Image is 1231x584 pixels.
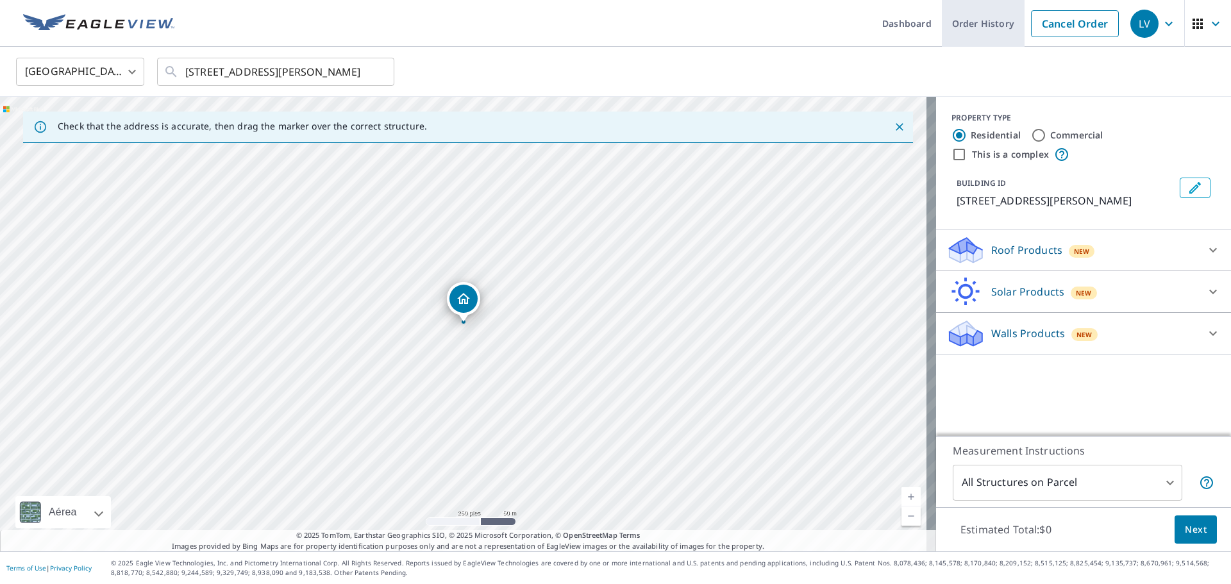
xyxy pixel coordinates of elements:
[946,276,1221,307] div: Solar ProductsNew
[185,54,368,90] input: Search by address or latitude-longitude
[58,121,427,132] p: Check that the address is accurate, then drag the marker over the correct structure.
[1175,515,1217,544] button: Next
[1185,522,1207,538] span: Next
[901,487,921,506] a: Nivel actual 17, ampliar
[991,284,1064,299] p: Solar Products
[447,282,480,322] div: Dropped pin, building 1, Residential property, 272 Millstone River Rd Belle Mead, NJ 08502
[1130,10,1159,38] div: LV
[16,54,144,90] div: [GEOGRAPHIC_DATA]
[6,564,92,572] p: |
[111,558,1225,578] p: © 2025 Eagle View Technologies, Inc. and Pictometry International Corp. All Rights Reserved. Repo...
[957,193,1175,208] p: [STREET_ADDRESS][PERSON_NAME]
[1050,129,1103,142] label: Commercial
[991,326,1065,341] p: Walls Products
[45,496,81,528] div: Aérea
[6,563,46,572] a: Terms of Use
[951,112,1216,124] div: PROPERTY TYPE
[1199,475,1214,490] span: Your report will include each building or structure inside the parcel boundary. In some cases, du...
[901,506,921,526] a: Nivel actual 17, alejar
[946,318,1221,349] div: Walls ProductsNew
[296,530,641,541] span: © 2025 TomTom, Earthstar Geographics SIO, © 2025 Microsoft Corporation, ©
[957,178,1006,188] p: BUILDING ID
[50,563,92,572] a: Privacy Policy
[619,530,641,540] a: Terms
[972,148,1049,161] label: This is a complex
[1076,288,1092,298] span: New
[950,515,1062,544] p: Estimated Total: $0
[946,235,1221,265] div: Roof ProductsNew
[971,129,1021,142] label: Residential
[991,242,1062,258] p: Roof Products
[15,496,111,528] div: Aérea
[23,14,174,33] img: EV Logo
[953,443,1214,458] p: Measurement Instructions
[1074,246,1090,256] span: New
[1031,10,1119,37] a: Cancel Order
[1076,330,1093,340] span: New
[563,530,617,540] a: OpenStreetMap
[891,119,908,135] button: Close
[1180,178,1210,198] button: Edit building 1
[953,465,1182,501] div: All Structures on Parcel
